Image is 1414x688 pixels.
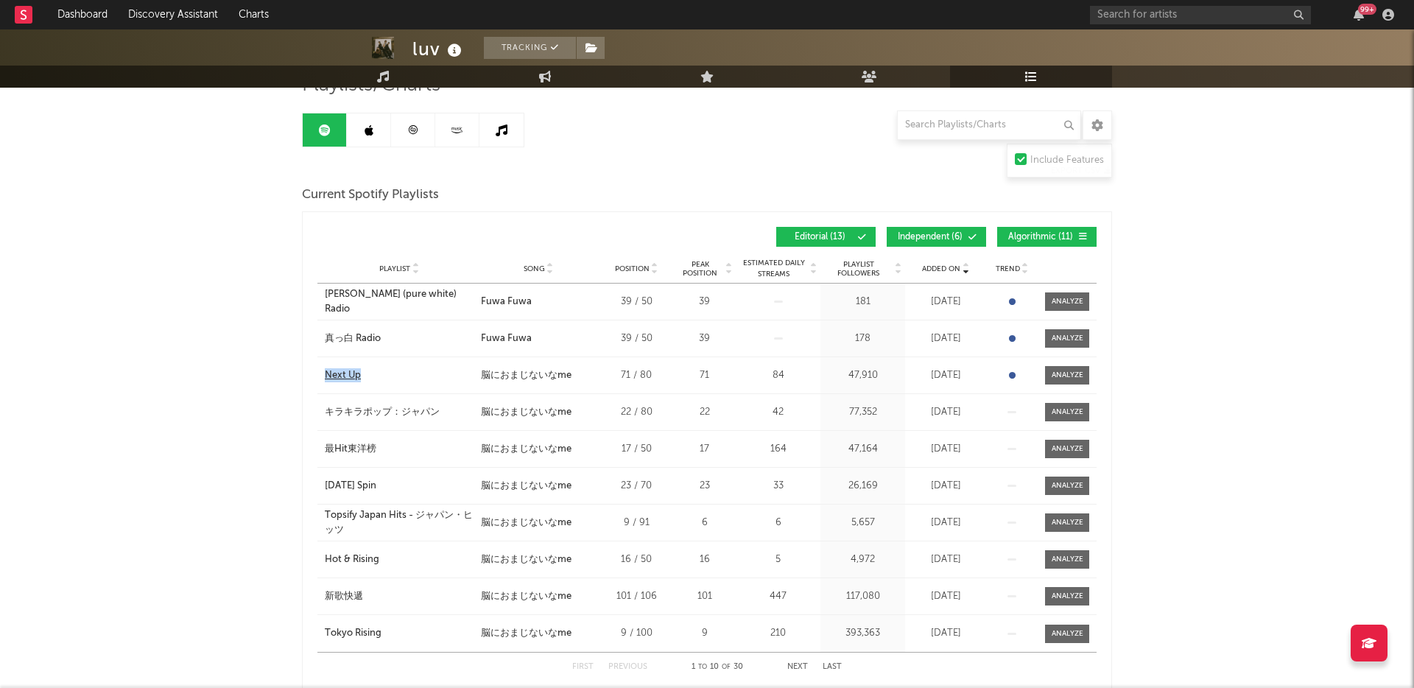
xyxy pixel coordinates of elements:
[739,258,808,280] span: Estimated Daily Streams
[603,368,669,383] div: 71 / 80
[677,552,732,567] div: 16
[897,110,1081,140] input: Search Playlists/Charts
[603,295,669,309] div: 39 / 50
[325,442,474,457] a: 最Hit東洋榜
[739,626,817,641] div: 210
[677,295,732,309] div: 39
[1090,6,1311,24] input: Search for artists
[603,626,669,641] div: 9 / 100
[739,442,817,457] div: 164
[481,626,571,641] div: 脳におまじないなme
[379,264,410,273] span: Playlist
[677,368,732,383] div: 71
[412,37,465,61] div: luv
[824,368,901,383] div: 47,910
[677,589,732,604] div: 101
[302,77,440,94] span: Playlists/Charts
[1358,4,1376,15] div: 99 +
[325,589,474,604] a: 新歌快遞
[786,233,854,242] span: Editorial ( 13 )
[824,260,893,278] span: Playlist Followers
[1030,152,1104,169] div: Include Features
[824,626,901,641] div: 393,363
[603,516,669,530] div: 9 / 91
[325,405,474,420] a: キラキラポップ：ジャパン
[325,331,474,346] a: 真っ白 Radio
[677,405,732,420] div: 22
[481,368,571,383] div: 脳におまじないなme
[824,589,901,604] div: 117,080
[698,664,707,670] span: to
[677,442,732,457] div: 17
[325,442,376,457] div: 最Hit東洋榜
[481,295,532,309] div: Fuwa Fuwa
[572,663,594,671] button: First
[608,663,647,671] button: Previous
[677,626,732,641] div: 9
[739,589,817,604] div: 447
[996,264,1020,273] span: Trend
[739,516,817,530] div: 6
[325,552,474,567] a: Hot & Rising
[325,368,361,383] div: Next Up
[909,552,982,567] div: [DATE]
[481,516,571,530] div: 脳におまじないなme
[481,589,571,604] div: 脳におまじないなme
[677,516,732,530] div: 6
[824,479,901,494] div: 26,169
[603,479,669,494] div: 23 / 70
[325,508,474,537] a: Topsify Japan Hits - ジャパン・ヒッツ
[481,479,571,494] div: 脳におまじないなme
[325,589,363,604] div: 新歌快遞
[481,331,532,346] div: Fuwa Fuwa
[824,552,901,567] div: 4,972
[481,442,571,457] div: 脳におまじないなme
[1354,9,1364,21] button: 99+
[909,295,982,309] div: [DATE]
[787,663,808,671] button: Next
[887,227,986,247] button: Independent(6)
[997,227,1097,247] button: Algorithmic(11)
[325,405,440,420] div: キラキラポップ：ジャパン
[824,442,901,457] div: 47,164
[909,331,982,346] div: [DATE]
[909,516,982,530] div: [DATE]
[722,664,731,670] span: of
[909,589,982,604] div: [DATE]
[325,626,474,641] a: Tokyo Rising
[823,663,842,671] button: Last
[909,479,982,494] div: [DATE]
[302,186,439,204] span: Current Spotify Playlists
[325,368,474,383] a: Next Up
[824,331,901,346] div: 178
[739,405,817,420] div: 42
[824,516,901,530] div: 5,657
[325,552,379,567] div: Hot & Rising
[776,227,876,247] button: Editorial(13)
[325,626,381,641] div: Tokyo Rising
[1007,233,1074,242] span: Algorithmic ( 11 )
[677,659,758,676] div: 1 10 30
[824,405,901,420] div: 77,352
[603,442,669,457] div: 17 / 50
[909,405,982,420] div: [DATE]
[603,331,669,346] div: 39 / 50
[524,264,545,273] span: Song
[325,479,474,494] a: [DATE] Spin
[677,331,732,346] div: 39
[325,287,474,316] a: [PERSON_NAME] (pure white) Radio
[615,264,650,273] span: Position
[603,589,669,604] div: 101 / 106
[896,233,964,242] span: Independent ( 6 )
[481,552,571,567] div: 脳におまじないなme
[922,264,960,273] span: Added On
[325,479,376,494] div: [DATE] Spin
[481,405,571,420] div: 脳におまじないなme
[677,260,723,278] span: Peak Position
[603,405,669,420] div: 22 / 80
[739,479,817,494] div: 33
[739,552,817,567] div: 5
[909,626,982,641] div: [DATE]
[677,479,732,494] div: 23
